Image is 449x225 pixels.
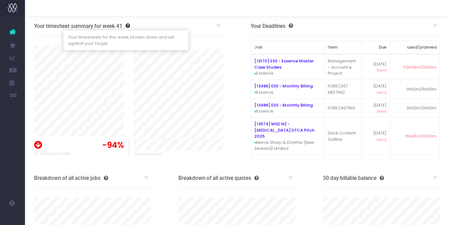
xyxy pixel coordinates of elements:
[178,175,259,181] h3: Breakdown of all active quotes
[254,83,313,89] a: [13486] ESS - Monthly Billing
[254,58,314,70] a: [13170] ESS - Essence Master Case Studies
[254,158,314,176] a: [13574] MSD NZ - [MEDICAL_DATA] DTCA Pitch 2025
[362,155,390,192] td: [DATE]
[251,99,324,118] td: Essence
[362,80,390,99] td: [DATE]
[251,118,324,155] td: Merck Sharp & Dohme (New Zealand) Limited
[377,68,387,73] span: [DATE]
[377,109,387,114] span: [DATE]
[63,30,188,50] div: Your timesheets for this week, broken down and set against your target.
[251,23,293,29] h3: Your Deadlines
[324,80,362,99] td: FORECAST MEETING
[34,23,122,29] h3: Your timesheet summary for week 41
[324,118,362,155] td: Deck Content Outline
[102,139,124,151] span: -94%
[324,41,362,54] th: Item: activate to sort column ascending
[405,133,437,139] span: 16h45m/0h00m
[377,138,387,142] span: [DATE]
[403,64,437,71] span: 59h08m/0h00m
[324,99,362,118] td: FORECASTING
[254,102,313,108] a: [13486] ESS - Monthly Billing
[251,41,324,54] th: Job: activate to sort column ascending
[251,155,324,192] td: Merck Sharp & Dohme (New Zealand) Limited
[390,41,440,54] th: used/planned: activate to sort column ascending
[377,91,387,95] span: [DATE]
[407,86,437,92] span: 0h00m/5h00m
[362,99,390,118] td: [DATE]
[34,175,108,181] h3: Breakdown of all active jobs
[251,55,324,80] td: Essence
[251,80,324,99] td: Essence
[324,155,362,192] td: Briefing & Research
[324,55,362,80] td: Management - Account & Project
[362,55,390,80] td: [DATE]
[8,212,17,222] img: images/default_profile_image.png
[362,118,390,155] td: [DATE]
[362,41,390,54] th: Due: activate to sort column ascending
[323,175,384,181] h3: 30 day billable balance
[134,151,162,157] span: 10 week trend
[254,121,314,139] a: [13574] MSD NZ - [MEDICAL_DATA] DTCA Pitch 2025
[34,150,70,157] span: To previous week
[407,105,437,111] span: 0h00m/0h00m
